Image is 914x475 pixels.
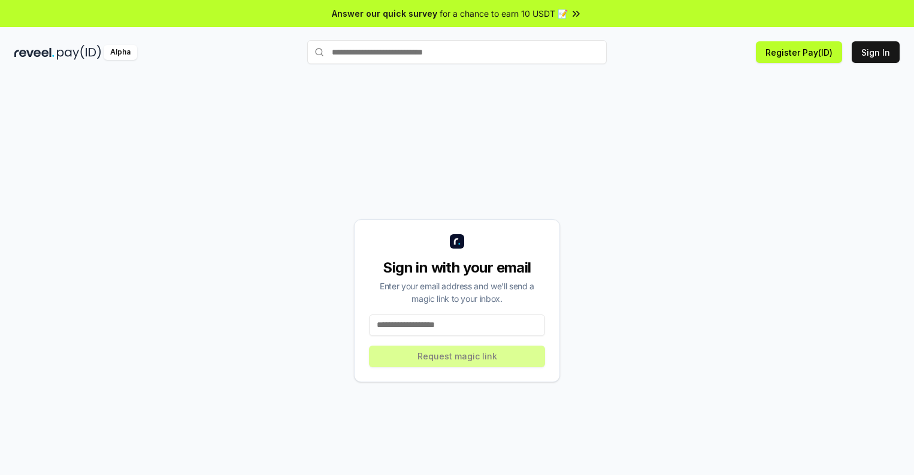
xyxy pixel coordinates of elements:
div: Alpha [104,45,137,60]
button: Sign In [852,41,900,63]
span: Answer our quick survey [332,7,437,20]
button: Register Pay(ID) [756,41,842,63]
div: Enter your email address and we’ll send a magic link to your inbox. [369,280,545,305]
span: for a chance to earn 10 USDT 📝 [440,7,568,20]
div: Sign in with your email [369,258,545,277]
img: pay_id [57,45,101,60]
img: reveel_dark [14,45,55,60]
img: logo_small [450,234,464,249]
